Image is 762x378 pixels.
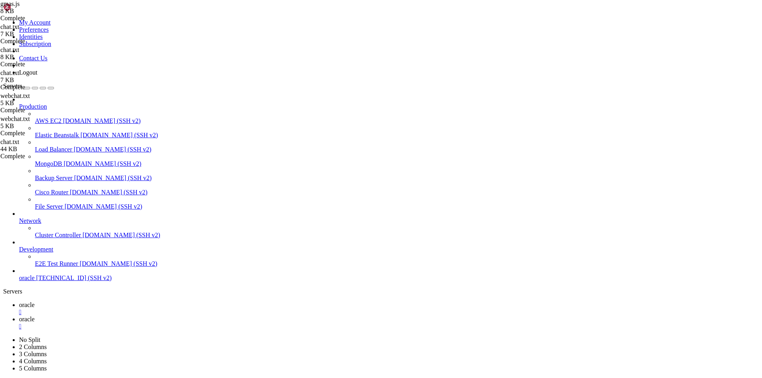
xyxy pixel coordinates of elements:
span: chat.txt [0,23,80,38]
div: 8 KB [0,8,80,15]
div: Complete [0,130,80,137]
span: chat.txt [0,23,19,30]
span: webchat.txt [0,115,80,130]
span: chat.txt [0,69,19,76]
span: chat.txt [0,46,80,61]
div: Complete [0,15,80,22]
div: 5 KB [0,123,80,130]
div: 7 KB [0,77,80,84]
div: 7 KB [0,31,80,38]
div: Complete [0,61,80,68]
div: 8 KB [0,54,80,61]
span: chat.txt [0,138,80,153]
div: Complete [0,84,80,91]
span: chat.txt [0,69,80,84]
span: chat.txt [0,46,19,53]
div: 44 KB [0,146,80,153]
span: gmas.js [0,0,19,7]
div: Complete [0,107,80,114]
span: webchat.txt [0,92,80,107]
span: gmas.js [0,0,80,15]
div: 5 KB [0,100,80,107]
span: webchat.txt [0,115,30,122]
span: webchat.txt [0,92,30,99]
span: chat.txt [0,138,19,145]
div: Complete [0,153,80,160]
div: Complete [0,38,80,45]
